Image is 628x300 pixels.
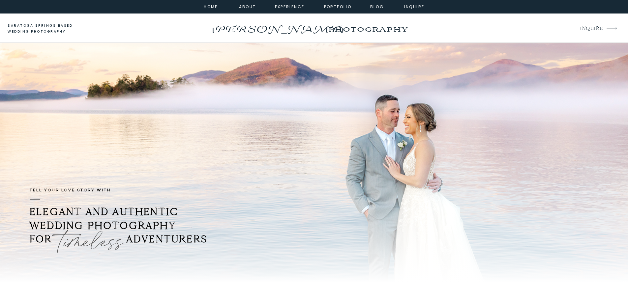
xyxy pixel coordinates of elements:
a: about [239,3,254,9]
a: portfolio [324,3,352,9]
a: saratoga springs based wedding photography [8,23,85,35]
a: [PERSON_NAME] [210,21,344,32]
a: home [202,3,220,9]
b: TELL YOUR LOVE STORY with [30,188,111,192]
a: photography [315,20,420,38]
b: ELEGANT AND AUTHENTIC WEDDING PHOTOGRAPHY FOR ADVENTURERS [30,205,207,245]
a: INQUIRE [580,24,602,33]
a: Blog [365,3,389,9]
a: experience [275,3,302,9]
p: timeless [60,223,117,264]
a: inquire [403,3,426,9]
